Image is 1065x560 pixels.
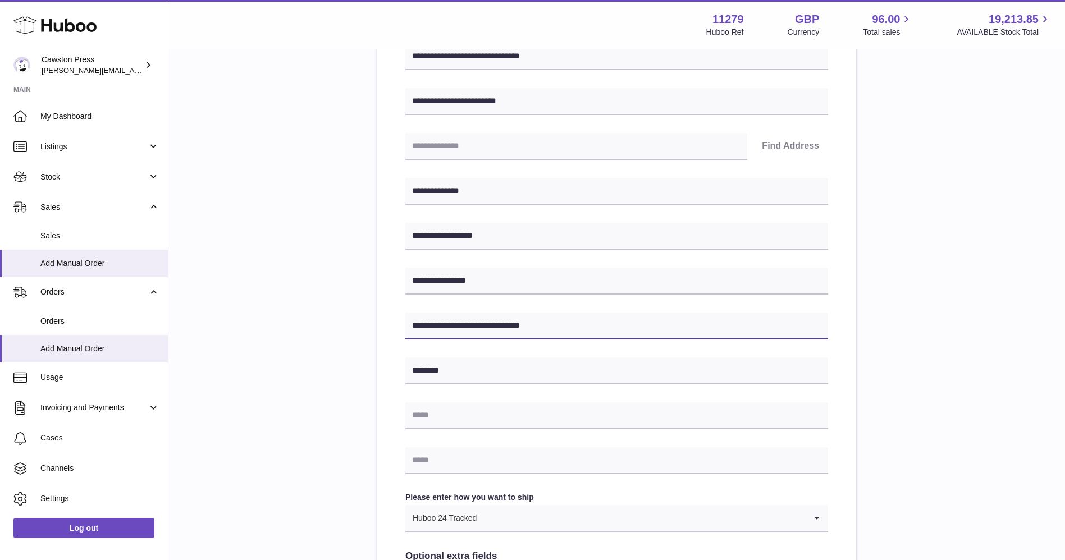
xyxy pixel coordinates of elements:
span: My Dashboard [40,111,159,122]
span: Cases [40,433,159,443]
span: 96.00 [872,12,900,27]
a: 96.00 Total sales [863,12,913,38]
div: Huboo Ref [706,27,744,38]
span: Orders [40,316,159,327]
div: Search for option [405,505,828,532]
span: Sales [40,231,159,241]
img: thomas.carson@cawstonpress.com [13,57,30,74]
span: Usage [40,372,159,383]
span: Total sales [863,27,913,38]
span: Add Manual Order [40,343,159,354]
span: Add Manual Order [40,258,159,269]
div: Cawston Press [42,54,143,76]
span: 19,213.85 [989,12,1039,27]
span: Sales [40,202,148,213]
a: Log out [13,518,154,538]
span: Listings [40,141,148,152]
strong: 11279 [712,12,744,27]
span: AVAILABLE Stock Total [957,27,1052,38]
input: Search for option [477,505,806,531]
span: Orders [40,287,148,297]
span: Channels [40,463,159,474]
strong: GBP [795,12,819,27]
label: Please enter how you want to ship [405,492,828,503]
div: Currency [788,27,820,38]
a: 19,213.85 AVAILABLE Stock Total [957,12,1052,38]
span: Settings [40,493,159,504]
span: Stock [40,172,148,182]
span: Invoicing and Payments [40,402,148,413]
span: [PERSON_NAME][EMAIL_ADDRESS][PERSON_NAME][DOMAIN_NAME] [42,66,285,75]
span: Huboo 24 Tracked [405,505,477,531]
